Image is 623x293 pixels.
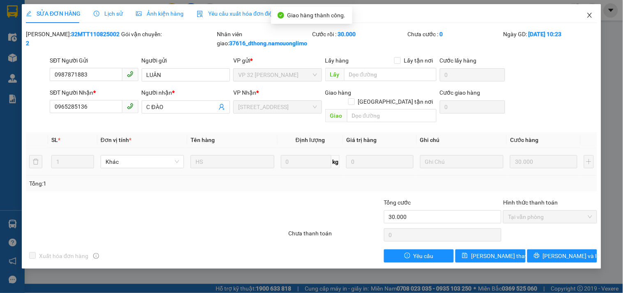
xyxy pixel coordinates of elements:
[191,155,274,168] input: VD: Bàn, Ghế
[127,71,133,77] span: phone
[325,57,349,64] span: Lấy hàng
[142,56,230,65] div: Người gửi
[106,156,179,168] span: Khác
[296,137,325,143] span: Định lượng
[440,100,506,114] input: Cước giao hàng
[325,89,352,96] span: Giao hàng
[94,11,99,16] span: clock-circle
[401,56,437,65] span: Lấy tận nơi
[338,31,356,37] b: 30.000
[287,229,383,243] div: Chưa thanh toán
[417,132,507,148] th: Ghi chú
[534,253,540,259] span: printer
[26,30,120,48] div: [PERSON_NAME]:
[440,68,506,81] input: Cước lấy hàng
[287,12,346,19] span: Giao hàng thành công.
[331,155,340,168] span: kg
[93,253,99,259] span: info-circle
[471,251,537,260] span: [PERSON_NAME] thay đổi
[543,251,600,260] span: [PERSON_NAME] và In
[508,211,592,223] span: Tại văn phòng
[510,137,538,143] span: Cước hàng
[136,11,142,16] span: picture
[26,31,120,47] b: 32MTT1108250022
[26,11,32,16] span: edit
[29,179,241,188] div: Tổng: 1
[278,12,284,19] span: check-circle
[50,56,138,65] div: SĐT Người Gửi
[527,249,597,263] button: printer[PERSON_NAME] và In
[455,249,525,263] button: save[PERSON_NAME] thay đổi
[101,137,131,143] span: Đơn vị tính
[440,89,480,96] label: Cước giao hàng
[347,109,437,122] input: Dọc đường
[238,101,317,113] span: 142 Hai Bà Trưng
[36,251,92,260] span: Xuất hóa đơn hàng
[29,155,42,168] button: delete
[233,89,256,96] span: VP Nhận
[325,109,347,122] span: Giao
[420,155,503,168] input: Ghi Chú
[346,137,377,143] span: Giá trị hàng
[384,199,411,206] span: Tổng cước
[191,137,215,143] span: Tên hàng
[217,30,310,48] div: Nhân viên giao:
[122,30,215,39] div: Gói vận chuyển:
[462,253,468,259] span: save
[440,57,477,64] label: Cước lấy hàng
[136,10,184,17] span: Ảnh kiện hàng
[325,68,344,81] span: Lấy
[94,10,123,17] span: Lịch sử
[218,104,225,110] span: user-add
[584,155,594,168] button: plus
[384,249,454,263] button: exclamation-circleYêu cầu
[229,40,307,47] b: 37616_dthong.namcuonglimo
[346,155,414,168] input: 0
[51,137,58,143] span: SL
[355,97,437,106] span: [GEOGRAPHIC_DATA] tận nơi
[408,30,501,39] div: Chưa cước :
[50,88,138,97] div: SĐT Người Nhận
[26,10,80,17] span: SỬA ĐƠN HÀNG
[197,11,203,17] img: icon
[197,10,283,17] span: Yêu cầu xuất hóa đơn điện tử
[440,31,443,37] b: 0
[503,199,558,206] label: Hình thức thanh toán
[510,155,577,168] input: 0
[586,12,593,19] span: close
[142,88,230,97] div: Người nhận
[414,251,434,260] span: Yêu cầu
[344,68,437,81] input: Dọc đường
[578,4,601,27] button: Close
[312,30,406,39] div: Cước rồi :
[503,30,597,39] div: Ngày GD:
[233,56,322,65] div: VP gửi
[238,69,317,81] span: VP 32 Mạc Thái Tổ
[528,31,561,37] b: [DATE] 10:23
[127,103,133,109] span: phone
[405,253,410,259] span: exclamation-circle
